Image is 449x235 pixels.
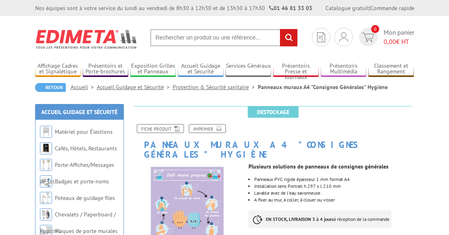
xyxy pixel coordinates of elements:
[55,145,117,152] a: Cafés, Hôtels, Restaurants
[384,37,414,46] span: € HT
[326,4,414,12] div: |
[40,192,52,204] img: Poteaux de guidage files
[326,4,369,12] a: Catalogue gratuit
[269,4,312,12] strong: 01 46 81 33 03
[280,29,297,46] input: rechercher
[150,29,298,46] input: Rechercher un produit ou une référence...
[40,161,114,185] a: Porte-Affiches/Messages de sol
[55,227,117,235] a: Plaques de porte murales
[371,25,379,33] span: 0
[35,62,81,76] a: Affichage Cadres et Signalétique
[362,33,374,42] img: devis rapide
[173,83,258,91] a: Protection & Sécurité sanitaire
[55,128,113,135] a: Matériel pour Élections
[97,83,173,91] a: Accueil Guidage et Sécurité
[384,37,396,46] span: 0,00
[249,210,391,228] p: à réception de la commande
[83,62,128,76] a: Présentoirs et Porte-brochures
[35,4,312,12] div: Nos équipes sont à votre service du lundi au vendredi de 8h30 à 12h30 et de 13h30 à 17h30
[273,62,319,76] a: Présentoirs Presse et Journaux
[254,184,414,189] li: Installation sens Portrait h.297 x l.210 mm
[71,83,97,91] a: Accueil
[384,28,414,46] span: Mon panier
[254,198,414,202] li: A fixer au mur, à coller, à clouer ou visser
[41,108,117,116] a: Accueil Guidage et Sécurité
[321,62,366,76] a: Présentoirs Multimédia
[40,208,52,220] img: Chevalets / Paperboard / Pupitres
[55,178,109,185] a: Badges et porte-noms
[254,191,414,195] li: Lavable avec de l'eau savonneuse
[40,142,52,154] img: Cafés, Hôtels, Restaurants
[249,163,388,170] strong: Plusieurs solutions de panneaux de consignes générales
[248,106,299,118] span: Destockage
[339,32,348,42] img: devis rapide
[35,24,138,54] img: Edimeta
[40,211,116,235] a: Chevalets / Paperboard / Pupitres
[317,32,325,42] img: devis rapide
[254,177,414,182] p: Panneaux PVC rigide épaisseur 1 mm format A4
[40,159,52,171] img: Porte-Affiches/Messages de sol
[368,62,414,76] a: Classement et Rangement
[226,62,271,76] a: Services Généraux
[357,28,414,46] a: devis rapide 0 Mon panier 0,00€ HT
[370,4,414,12] a: Commande rapide
[178,62,223,76] a: Accueil Guidage et Sécurité
[258,83,388,91] li: Panneaux muraux A4 "Consignes Générales" Hygiène
[40,126,52,138] img: Matériel pour Élections
[189,124,226,133] a: Imprimer
[55,194,115,202] a: Poteaux de guidage files
[137,124,184,133] a: Fiche produit
[266,216,334,222] strong: EN STOCK, LIVRAISON 3 à 4 jours
[35,83,66,92] a: Retour
[130,62,176,76] a: Exposition Grilles et Panneaux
